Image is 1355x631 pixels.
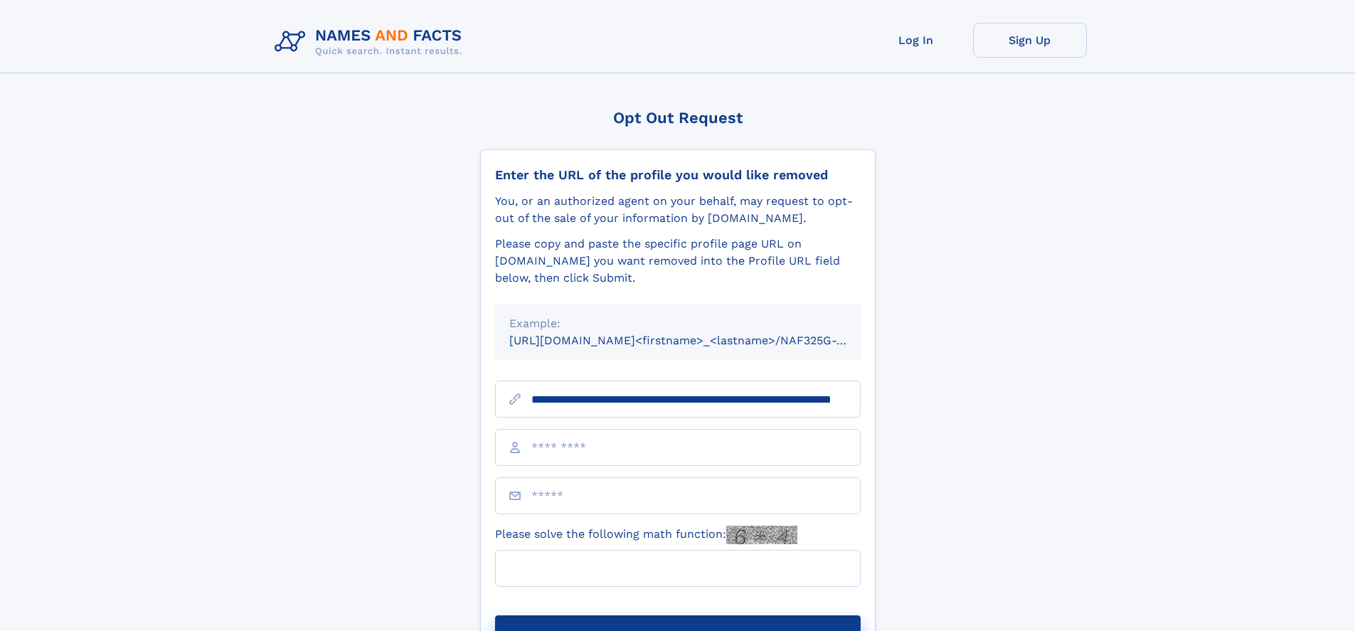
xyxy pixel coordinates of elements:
a: Sign Up [973,23,1087,58]
small: [URL][DOMAIN_NAME]<firstname>_<lastname>/NAF325G-xxxxxxxx [509,334,888,347]
div: Opt Out Request [480,109,876,127]
div: Enter the URL of the profile you would like removed [495,167,861,183]
label: Please solve the following math function: [495,526,797,544]
a: Log In [859,23,973,58]
div: Please copy and paste the specific profile page URL on [DOMAIN_NAME] you want removed into the Pr... [495,235,861,287]
div: Example: [509,315,846,332]
div: You, or an authorized agent on your behalf, may request to opt-out of the sale of your informatio... [495,193,861,227]
img: Logo Names and Facts [269,23,474,61]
